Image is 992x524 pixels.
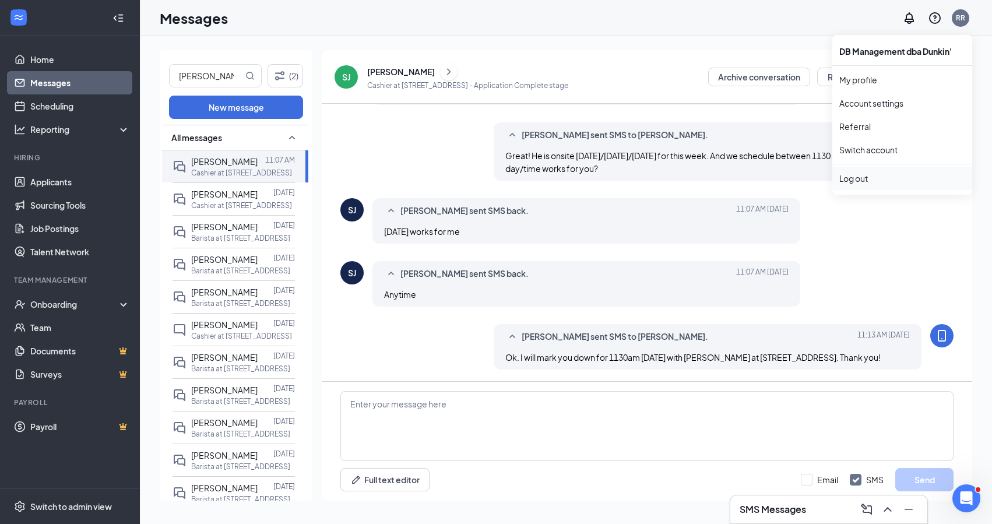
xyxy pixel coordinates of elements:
[348,267,356,279] div: SJ
[952,484,980,512] iframe: Intercom live chat
[191,254,258,265] span: [PERSON_NAME]
[173,388,187,402] svg: DoubleChat
[832,40,972,63] div: DB Management dba Dunkin'
[857,500,876,519] button: ComposeMessage
[817,68,864,86] button: Reject
[191,462,290,472] p: Barista at [STREET_ADDRESS]
[173,160,187,174] svg: DoubleChat
[273,351,295,361] p: [DATE]
[30,339,130,363] a: DocumentsCrown
[14,398,128,407] div: Payroll
[173,290,187,304] svg: DoubleChat
[173,258,187,272] svg: DoubleChat
[14,298,26,310] svg: UserCheck
[902,11,916,25] svg: Notifications
[191,221,258,232] span: [PERSON_NAME]
[367,80,568,90] p: Cashier at [STREET_ADDRESS] - Application Complete stage
[173,323,187,337] svg: ChatInactive
[340,468,430,491] button: Full text editorPen
[928,11,942,25] svg: QuestionInfo
[443,65,455,79] svg: ChevronRight
[112,12,124,24] svg: Collapse
[191,331,292,341] p: Cashier at [STREET_ADDRESS]
[736,267,789,281] span: [DATE] 11:07 AM
[384,289,416,300] span: Anytime
[268,64,303,87] button: Filter (2)
[740,503,806,516] h3: SMS Messages
[839,145,898,155] a: Switch account
[173,192,187,206] svg: DoubleChat
[245,71,255,80] svg: MagnifyingGlass
[736,204,789,218] span: [DATE] 11:07 AM
[384,204,398,218] svg: SmallChevronUp
[30,501,112,512] div: Switch to admin view
[14,153,128,163] div: Hiring
[273,318,295,328] p: [DATE]
[191,233,290,243] p: Barista at [STREET_ADDRESS]
[505,150,891,174] span: Great! He is onsite [DATE]/[DATE]/[DATE] for this week. And we schedule between 1130 and 230p. Wh...
[13,12,24,23] svg: WorkstreamLogo
[191,298,290,308] p: Barista at [STREET_ADDRESS]
[173,486,187,500] svg: DoubleChat
[273,69,287,83] svg: Filter
[191,352,258,363] span: [PERSON_NAME]
[14,501,26,512] svg: Settings
[273,253,295,263] p: [DATE]
[173,225,187,239] svg: DoubleChat
[191,156,258,167] span: [PERSON_NAME]
[350,474,362,486] svg: Pen
[902,502,916,516] svg: Minimize
[191,396,290,406] p: Barista at [STREET_ADDRESS]
[30,124,131,135] div: Reporting
[899,500,918,519] button: Minimize
[839,121,965,132] a: Referral
[191,385,258,395] span: [PERSON_NAME]
[191,266,290,276] p: Barista at [STREET_ADDRESS]
[191,483,258,493] span: [PERSON_NAME]
[30,298,120,310] div: Onboarding
[30,363,130,386] a: SurveysCrown
[30,71,130,94] a: Messages
[522,330,708,344] span: [PERSON_NAME] sent SMS to [PERSON_NAME].
[857,330,910,344] span: [DATE] 11:13 AM
[171,132,222,143] span: All messages
[173,356,187,370] svg: DoubleChat
[30,316,130,339] a: Team
[173,453,187,467] svg: DoubleChat
[191,417,258,428] span: [PERSON_NAME]
[30,240,130,263] a: Talent Network
[895,468,954,491] button: Send
[30,170,130,194] a: Applicants
[30,94,130,118] a: Scheduling
[191,319,258,330] span: [PERSON_NAME]
[348,204,356,216] div: SJ
[273,384,295,393] p: [DATE]
[839,97,965,109] a: Account settings
[191,494,290,504] p: Barista at [STREET_ADDRESS]
[956,13,965,23] div: RR
[522,128,708,142] span: [PERSON_NAME] sent SMS to [PERSON_NAME].
[367,66,435,78] div: [PERSON_NAME]
[505,330,519,344] svg: SmallChevronUp
[191,201,292,210] p: Cashier at [STREET_ADDRESS]
[400,204,529,218] span: [PERSON_NAME] sent SMS back.
[30,48,130,71] a: Home
[935,329,949,343] svg: MobileSms
[342,71,350,83] div: SJ
[384,267,398,281] svg: SmallChevronUp
[505,352,881,363] span: Ok. I will mark you down for 1130am [DATE] with [PERSON_NAME] at [STREET_ADDRESS]. Thank you!
[285,131,299,145] svg: SmallChevronUp
[273,286,295,296] p: [DATE]
[708,68,810,86] button: Archive conversation
[265,155,295,165] p: 11:07 AM
[839,173,965,184] div: Log out
[273,188,295,198] p: [DATE]
[191,429,290,439] p: Barista at [STREET_ADDRESS]
[273,481,295,491] p: [DATE]
[881,502,895,516] svg: ChevronUp
[191,168,292,178] p: Cashier at [STREET_ADDRESS]
[273,220,295,230] p: [DATE]
[191,364,290,374] p: Barista at [STREET_ADDRESS]
[169,96,303,119] button: New message
[160,8,228,28] h1: Messages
